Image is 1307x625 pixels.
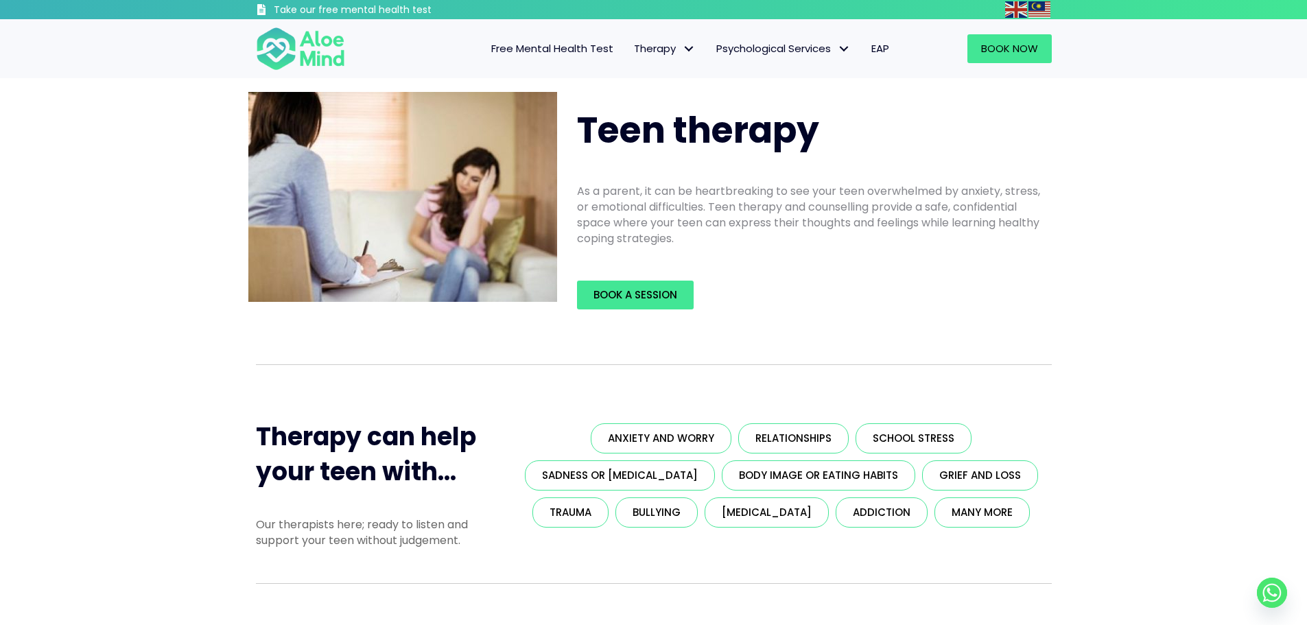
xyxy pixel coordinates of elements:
a: Grief and loss [922,460,1038,491]
span: Trauma [550,505,591,519]
a: Free Mental Health Test [481,34,624,63]
h3: Take our free mental health test [274,3,505,17]
a: Trauma [532,497,609,528]
img: Aloe mind Logo [256,26,345,71]
a: Bullying [615,497,698,528]
span: Book a Session [593,287,677,302]
a: TherapyTherapy: submenu [624,34,706,63]
span: Bullying [633,505,681,519]
img: ms [1028,1,1050,18]
span: Relationships [755,431,832,445]
span: [MEDICAL_DATA] [722,505,812,519]
img: teen therapy2 [248,92,557,302]
a: Psychological ServicesPsychological Services: submenu [706,34,861,63]
a: Book a Session [577,281,694,309]
span: Addiction [853,505,910,519]
a: Relationships [738,423,849,453]
a: School stress [856,423,972,453]
span: Grief and loss [939,468,1021,482]
img: en [1005,1,1027,18]
a: English [1005,1,1028,17]
a: Whatsapp [1257,578,1287,608]
a: Malay [1028,1,1052,17]
a: Sadness or [MEDICAL_DATA] [525,460,715,491]
span: Psychological Services: submenu [834,39,854,59]
a: Body image or eating habits [722,460,915,491]
span: Teen therapy [577,105,819,155]
a: Anxiety and worry [591,423,731,453]
nav: Menu [363,34,899,63]
span: Free Mental Health Test [491,41,613,56]
span: EAP [871,41,889,56]
a: Addiction [836,497,928,528]
a: [MEDICAL_DATA] [705,497,829,528]
span: Anxiety and worry [608,431,714,445]
span: Body image or eating habits [739,468,898,482]
p: Our therapists here; ready to listen and support your teen without judgement. [256,517,492,548]
span: Therapy: submenu [679,39,699,59]
span: Therapy can help your teen with... [256,419,476,488]
span: Psychological Services [716,41,851,56]
span: Book Now [981,41,1038,56]
p: As a parent, it can be heartbreaking to see your teen overwhelmed by anxiety, stress, or emotiona... [577,183,1044,247]
a: Take our free mental health test [256,3,505,19]
a: Many more [934,497,1030,528]
span: Many more [952,505,1013,519]
span: School stress [873,431,954,445]
span: Sadness or [MEDICAL_DATA] [542,468,698,482]
span: Therapy [634,41,696,56]
a: Book Now [967,34,1052,63]
a: EAP [861,34,899,63]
